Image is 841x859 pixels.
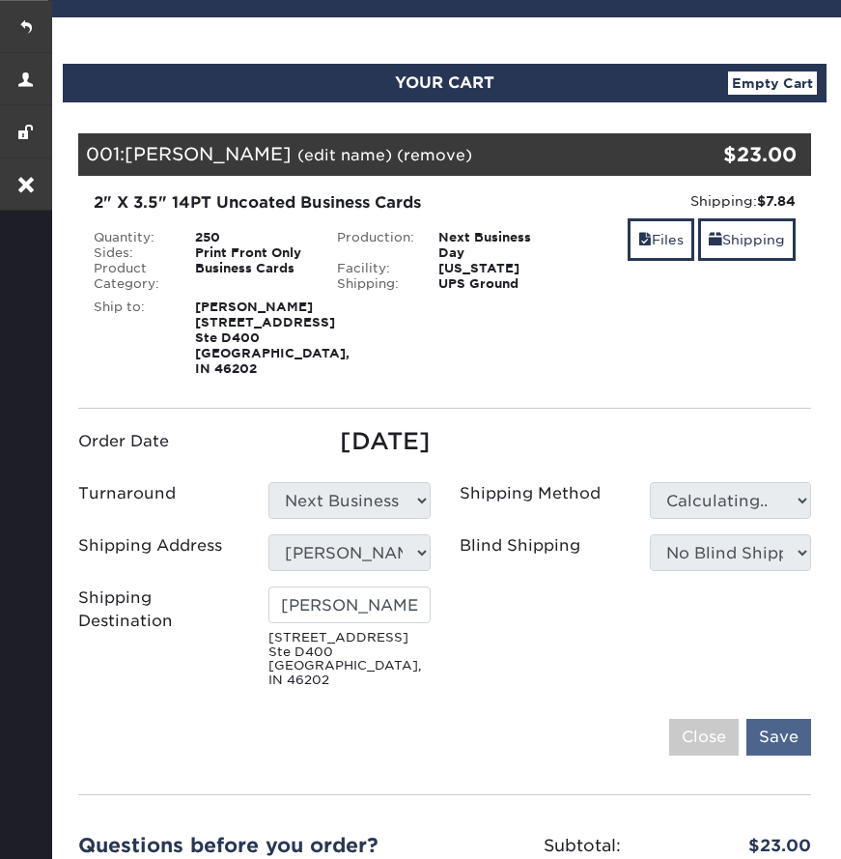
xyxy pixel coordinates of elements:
[669,719,739,756] input: Close
[94,191,552,215] div: 2" X 3.5" 14PT Uncoated Business Cards
[78,534,222,558] label: Shipping Address
[181,230,322,245] div: 250
[322,276,424,292] div: Shipping:
[78,430,169,453] label: Order Date
[628,218,694,260] a: Files
[125,143,292,164] span: [PERSON_NAME]
[460,534,580,558] label: Blind Shipping
[746,719,811,756] input: Save
[424,261,566,276] div: [US_STATE]
[78,587,239,633] label: Shipping Destination
[268,424,430,459] div: [DATE]
[78,482,176,505] label: Turnaround
[581,191,796,211] div: Shipping:
[79,230,181,245] div: Quantity:
[638,232,652,247] span: files
[297,146,392,164] a: (edit name)
[322,261,424,276] div: Facility:
[79,245,181,261] div: Sides:
[397,146,472,164] a: (remove)
[268,631,430,688] small: [STREET_ADDRESS] Ste D400 [GEOGRAPHIC_DATA], IN 46202
[78,133,689,176] div: 001:
[195,300,350,376] strong: [PERSON_NAME] [STREET_ADDRESS] Ste D400 [GEOGRAPHIC_DATA], IN 46202
[79,300,181,377] div: Ship to:
[79,261,181,292] div: Product Category:
[460,482,601,505] label: Shipping Method
[689,140,798,169] div: $23.00
[395,73,494,92] span: YOUR CART
[445,834,635,859] div: Subtotal:
[709,232,722,247] span: shipping
[424,276,566,292] div: UPS Ground
[635,834,826,859] div: $23.00
[78,834,431,857] h2: Questions before you order?
[181,245,322,261] div: Print Front Only
[728,72,817,95] a: Empty Cart
[757,193,796,209] strong: $7.84
[424,230,566,261] div: Next Business Day
[181,261,322,292] div: Business Cards
[698,218,796,260] a: Shipping
[322,230,424,261] div: Production:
